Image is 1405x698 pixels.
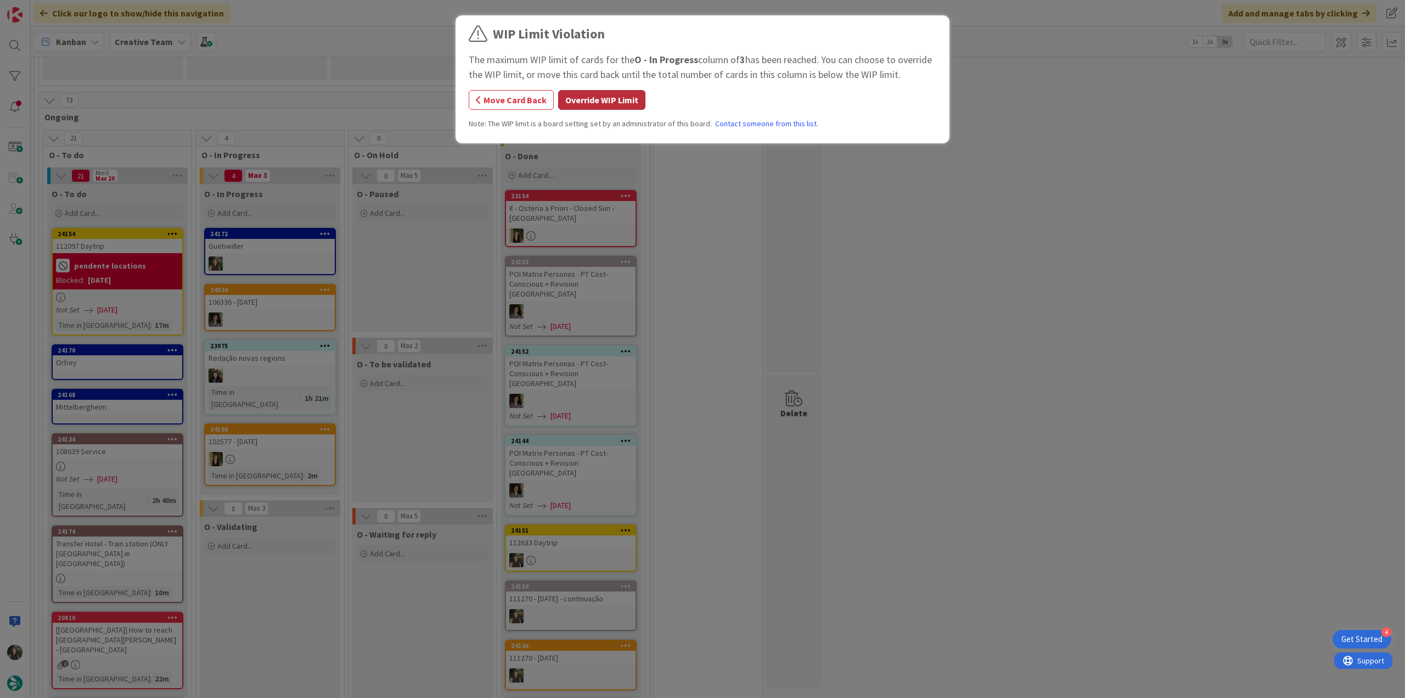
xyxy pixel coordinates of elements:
[23,2,50,15] span: Support
[1333,630,1391,649] div: Open Get Started checklist, remaining modules: 4
[1341,634,1382,645] div: Get Started
[493,24,605,44] div: WIP Limit Violation
[1381,627,1391,637] div: 4
[715,118,818,130] a: Contact someone from this list.
[558,90,645,110] button: Override WIP Limit
[469,52,936,82] div: The maximum WIP limit of cards for the column of has been reached. You can choose to override the...
[634,53,698,66] b: O - In Progress
[740,53,745,66] b: 3
[469,90,554,110] button: Move Card Back
[469,118,936,130] div: Note: The WIP limit is a board setting set by an administrator of this board.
